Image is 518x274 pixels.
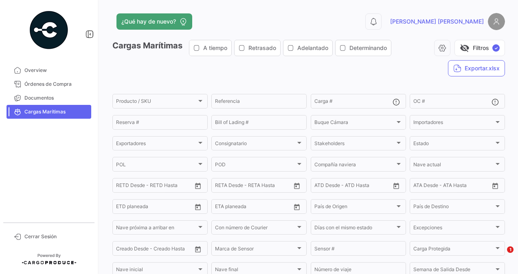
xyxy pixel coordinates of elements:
span: ¿Qué hay de nuevo? [121,17,176,26]
span: Exportadores [116,142,197,148]
span: POD [215,163,296,168]
span: Carga Protegida [413,247,494,253]
button: A tiempo [189,40,231,56]
span: Excepciones [413,226,494,232]
input: Creado Desde [116,247,149,253]
span: ✓ [492,44,500,52]
button: Adelantado [283,40,332,56]
span: Con número de Courier [215,226,296,232]
span: Adelantado [297,44,328,52]
span: Nave próxima a arribar en [116,226,197,232]
span: Importadores [413,121,494,126]
input: Hasta [235,205,272,211]
span: Producto / SKU [116,100,197,105]
button: Open calendar [192,243,204,255]
input: ATA Desde [413,184,438,189]
button: Open calendar [390,180,402,192]
span: Compañía naviera [314,163,395,168]
span: Semana de Salida Desde [413,268,494,274]
span: País de Origen [314,205,395,211]
span: Marca de Sensor [215,247,296,253]
span: Días con el mismo estado [314,226,395,232]
input: ATD Desde [314,184,340,189]
a: Overview [7,63,91,77]
img: powered-by.png [29,10,69,50]
span: visibility_off [460,43,470,53]
span: POL [116,163,197,168]
button: ¿Qué hay de nuevo? [116,13,192,30]
span: Documentos [24,94,88,102]
input: ATA Hasta [444,184,480,189]
span: Órdenes de Compra [24,80,88,88]
input: Hasta [136,184,173,189]
a: Cargas Marítimas [7,105,91,119]
span: Nave inicial [116,268,197,274]
span: Stakeholders [314,142,395,148]
span: Cargas Marítimas [24,108,88,115]
input: Hasta [136,205,173,211]
button: Exportar.xlsx [448,60,505,76]
input: Creado Hasta [154,247,191,253]
button: visibility_offFiltros✓ [454,40,505,56]
button: Open calendar [291,180,303,192]
button: Open calendar [192,201,204,213]
button: Determinando [336,40,391,56]
input: Hasta [235,184,272,189]
span: Cerrar Sesión [24,233,88,240]
span: 1 [507,246,514,253]
span: Estado [413,142,494,148]
span: Overview [24,67,88,74]
img: placeholder-user.png [488,13,505,30]
span: [PERSON_NAME] [PERSON_NAME] [390,17,484,26]
span: Nave final [215,268,296,274]
a: Órdenes de Compra [7,77,91,91]
span: A tiempo [203,44,227,52]
input: Desde [116,205,131,211]
span: Consignatario [215,142,296,148]
button: Open calendar [291,201,303,213]
span: Buque Cámara [314,121,395,126]
input: Desde [215,184,230,189]
h3: Cargas Marítimas [112,40,394,56]
iframe: Intercom live chat [490,246,510,266]
button: Open calendar [192,180,204,192]
span: Nave actual [413,163,494,168]
a: Documentos [7,91,91,105]
input: Desde [116,184,131,189]
span: Retrasado [248,44,276,52]
button: Retrasado [235,40,280,56]
input: Desde [215,205,230,211]
button: Open calendar [489,180,501,192]
span: Determinando [349,44,387,52]
span: País de Destino [413,205,494,211]
input: ATD Hasta [346,184,382,189]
